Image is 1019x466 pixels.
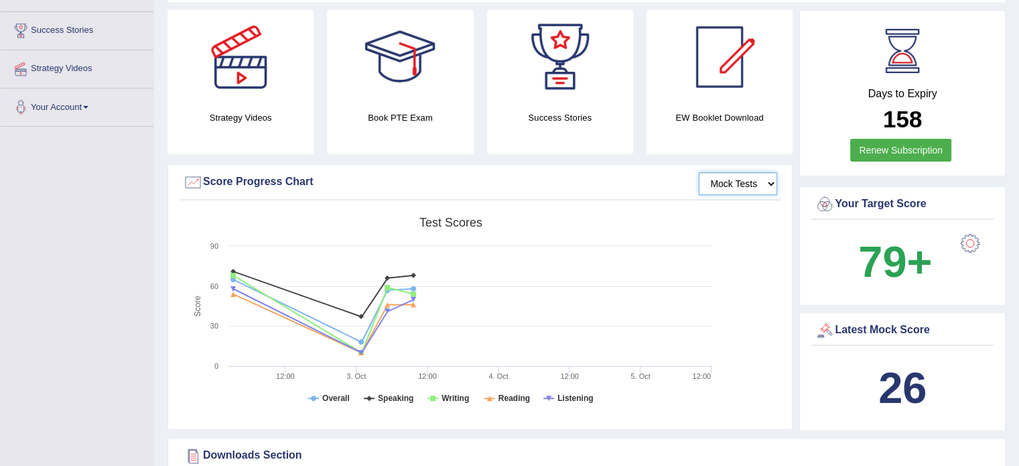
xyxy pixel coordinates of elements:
tspan: Score [193,296,202,317]
text: 12:00 [418,372,437,380]
a: Renew Subscription [850,139,951,162]
div: Downloads Section [183,446,990,466]
text: 30 [210,322,218,330]
tspan: 5. Oct [630,372,650,380]
a: Your Account [1,89,153,122]
tspan: Test scores [419,216,482,229]
text: 12:00 [276,372,295,380]
tspan: Speaking [378,394,413,403]
tspan: Overall [322,394,350,403]
tspan: Reading [498,394,530,403]
text: 60 [210,282,218,290]
text: 90 [210,242,218,250]
tspan: 4. Oct [488,372,508,380]
div: Latest Mock Score [815,321,990,341]
div: Your Target Score [815,194,990,215]
b: 79+ [858,237,932,286]
b: 158 [883,106,922,132]
h4: Strategy Videos [167,111,314,125]
h4: EW Booklet Download [647,111,793,125]
tspan: 3. Oct [346,372,366,380]
h4: Days to Expiry [815,88,990,100]
b: 26 [878,363,927,412]
text: 12:00 [692,372,711,380]
text: 12:00 [560,372,579,380]
h4: Book PTE Exam [327,111,473,125]
a: Strategy Videos [1,50,153,84]
a: Success Stories [1,12,153,46]
div: Score Progress Chart [183,172,777,192]
h4: Success Stories [487,111,633,125]
tspan: Writing [441,394,469,403]
tspan: Listening [557,394,593,403]
text: 0 [214,362,218,370]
